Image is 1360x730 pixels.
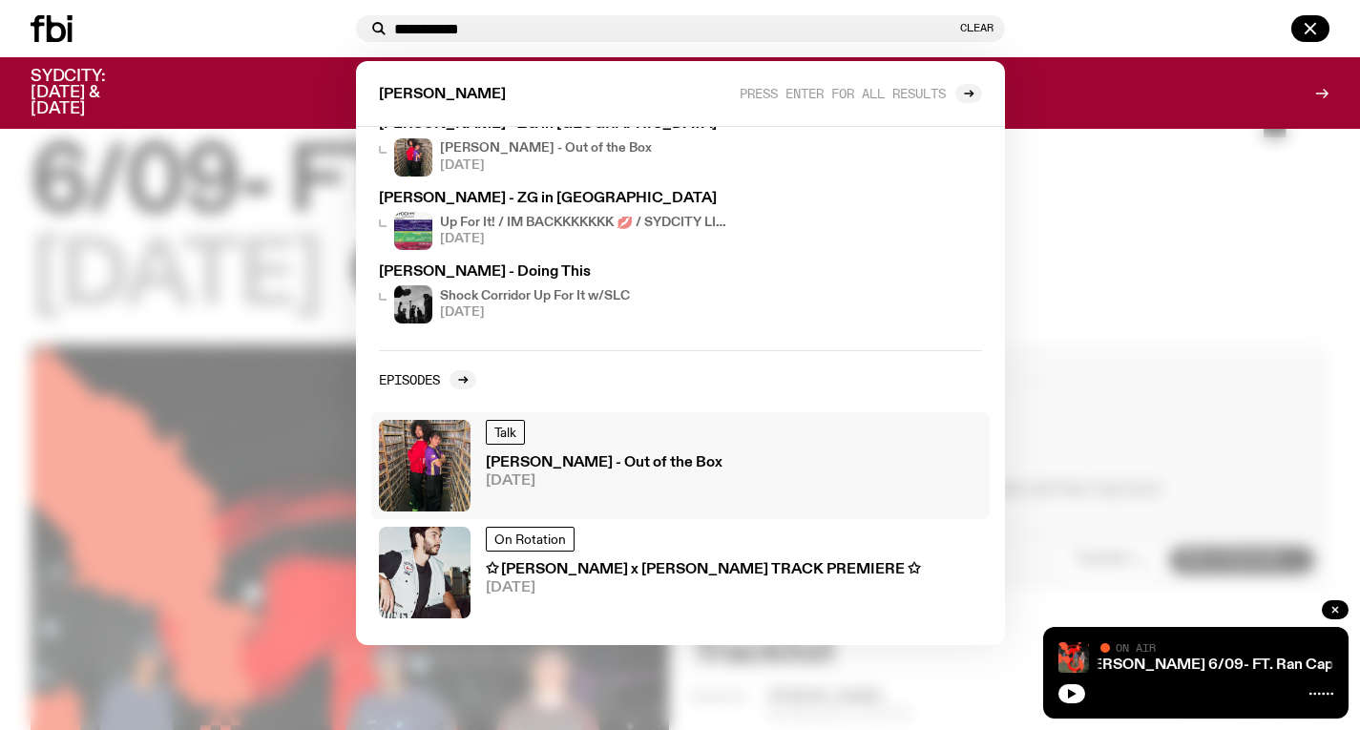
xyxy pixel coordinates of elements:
a: [PERSON_NAME] - ZG in [GEOGRAPHIC_DATA]Up For It! / IM BACKKKKKKK 💋 / SYDCITY LINEUP ANNC ![DATE] [371,184,738,258]
h3: [PERSON_NAME] - ZG in [GEOGRAPHIC_DATA] [379,192,730,206]
span: Press enter for all results [740,86,946,100]
a: Press enter for all results [740,84,982,103]
h3: SYDCITY: [DATE] & [DATE] [31,69,153,117]
h3: ✩ [PERSON_NAME] x [PERSON_NAME] TRACK PREMIERE ✩ [486,563,920,577]
h4: Shock Corridor Up For It w/SLC [440,290,630,302]
h4: [PERSON_NAME] - Out of the Box [440,142,652,155]
h4: Up For It! / IM BACKKKKKKK 💋 / SYDCITY LINEUP ANNC ! [440,217,730,229]
h3: [PERSON_NAME] - Doing This [379,265,730,280]
span: [DATE] [440,306,630,319]
img: Matt Do & Zion Garcia [394,138,432,177]
span: [DATE] [440,233,730,245]
img: shock corridor 4 SLC [394,285,432,323]
span: [DATE] [440,159,652,172]
img: Matt Do & Zion Garcia [379,420,471,511]
h2: Episodes [379,372,440,386]
span: On Air [1116,641,1156,654]
a: Matt Do & Zion GarciaTalk[PERSON_NAME] - Out of the Box[DATE] [371,412,990,519]
h3: [PERSON_NAME] - Out of the Box [486,456,722,470]
span: [DATE] [486,474,722,489]
a: [PERSON_NAME] - ZG in [GEOGRAPHIC_DATA]Matt Do & Zion Garcia[PERSON_NAME] - Out of the Box[DATE] [371,110,738,183]
a: On Rotation✩ [PERSON_NAME] x [PERSON_NAME] TRACK PREMIERE ✩[DATE] [371,519,990,626]
button: Clear [960,23,994,33]
a: Episodes [379,370,476,389]
span: [PERSON_NAME] [379,88,506,102]
span: [DATE] [486,581,920,595]
a: [PERSON_NAME] - Doing Thisshock corridor 4 SLCShock Corridor Up For It w/SLC[DATE] [371,258,738,331]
